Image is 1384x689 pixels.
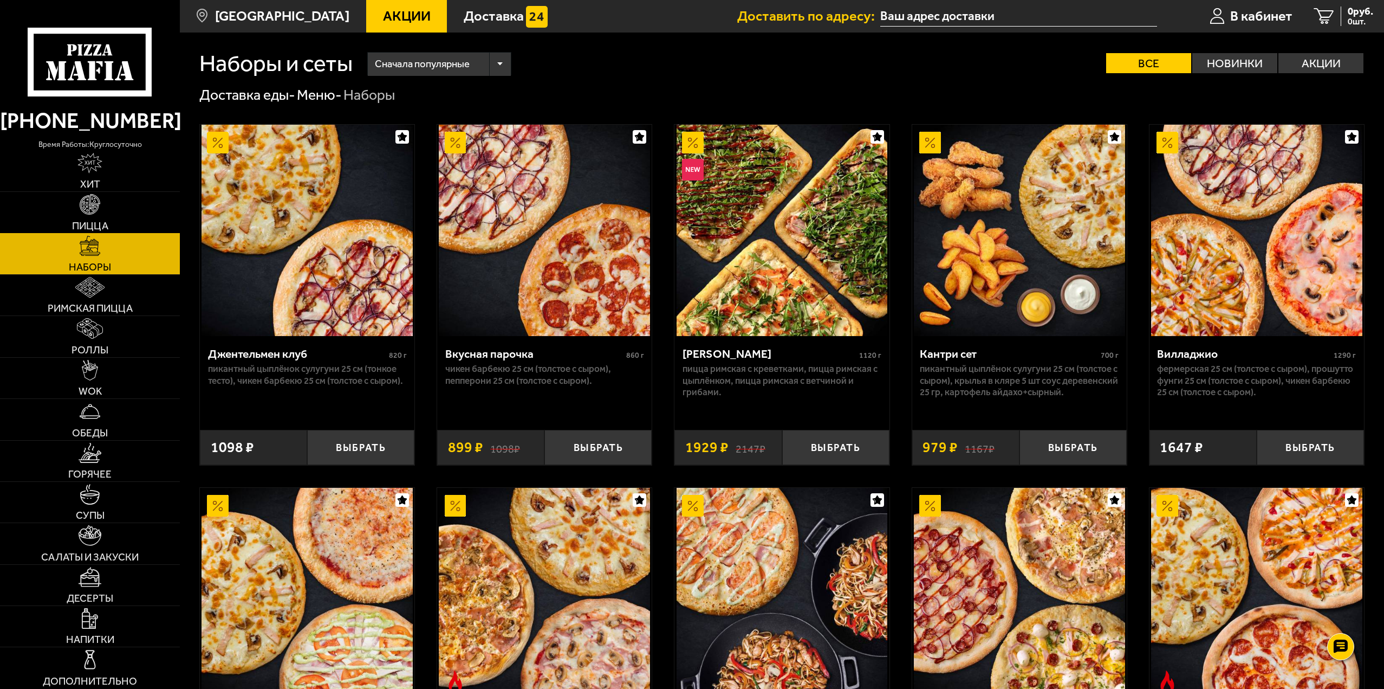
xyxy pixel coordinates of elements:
a: АкционныйВкусная парочка [437,125,652,336]
img: Акционный [919,132,941,153]
img: Акционный [207,132,229,153]
span: 860 г [626,351,644,360]
img: Вкусная парочка [439,125,650,336]
span: Напитки [66,634,114,645]
p: Чикен Барбекю 25 см (толстое с сыром), Пепперони 25 см (толстое с сыром). [445,363,644,387]
span: 1098 ₽ [211,440,254,455]
a: АкционныйНовинкаМама Миа [674,125,889,336]
a: Меню- [297,86,342,104]
span: 1120 г [859,351,881,360]
label: Все [1106,53,1191,73]
span: 0 шт. [1348,17,1373,26]
img: Акционный [682,495,704,517]
p: Фермерская 25 см (толстое с сыром), Прошутто Фунги 25 см (толстое с сыром), Чикен Барбекю 25 см (... [1157,363,1356,398]
a: АкционныйКантри сет [912,125,1127,336]
p: Пицца Римская с креветками, Пицца Римская с цыплёнком, Пицца Римская с ветчиной и грибами. [683,363,881,398]
img: Мама Миа [677,125,888,336]
label: Новинки [1192,53,1277,73]
a: АкционныйДжентельмен клуб [200,125,414,336]
span: [GEOGRAPHIC_DATA] [215,9,349,23]
span: Наборы [69,262,111,272]
div: Джентельмен клуб [208,347,386,361]
span: 1647 ₽ [1160,440,1203,455]
span: Десерты [67,593,113,603]
a: Доставка еды- [199,86,295,104]
h1: Наборы и сеты [199,52,353,75]
a: АкционныйВилладжио [1149,125,1364,336]
img: Акционный [682,132,704,153]
s: 1098 ₽ [490,440,520,455]
span: Обеды [72,428,108,438]
button: Выбрать [544,430,652,465]
label: Акции [1278,53,1363,73]
span: Пицца [72,221,108,231]
button: Выбрать [1257,430,1364,465]
span: 700 г [1101,351,1119,360]
img: Джентельмен клуб [202,125,413,336]
span: В кабинет [1230,9,1292,23]
img: Акционный [445,132,466,153]
span: Доставить по адресу: [737,9,880,23]
s: 1167 ₽ [965,440,995,455]
img: Акционный [1156,495,1178,517]
s: 2147 ₽ [736,440,765,455]
span: WOK [79,386,102,396]
span: Сначала популярные [375,50,470,78]
span: Доставка [464,9,524,23]
img: Акционный [207,495,229,517]
input: Ваш адрес доставки [880,7,1157,27]
img: Акционный [919,495,941,517]
img: Кантри сет [914,125,1125,336]
img: Акционный [445,495,466,517]
div: Вкусная парочка [445,347,623,361]
img: Вилладжио [1151,125,1362,336]
img: Акционный [1156,132,1178,153]
span: 820 г [389,351,407,360]
button: Выбрать [1019,430,1127,465]
p: Пикантный цыплёнок сулугуни 25 см (тонкое тесто), Чикен Барбекю 25 см (толстое с сыром). [208,363,407,387]
span: Акции [383,9,431,23]
span: 0 руб. [1348,7,1373,17]
span: Дополнительно [43,676,137,686]
span: 1290 г [1334,351,1356,360]
span: Салаты и закуски [41,552,139,562]
p: Пикантный цыплёнок сулугуни 25 см (толстое с сыром), крылья в кляре 5 шт соус деревенский 25 гр, ... [920,363,1119,398]
button: Выбрать [307,430,414,465]
div: Кантри сет [920,347,1098,361]
span: Супы [76,510,105,520]
div: Вилладжио [1157,347,1331,361]
img: 15daf4d41897b9f0e9f617042186c801.svg [526,6,548,28]
span: Римская пицца [48,303,133,313]
span: 1929 ₽ [685,440,729,455]
span: Горячее [68,469,112,479]
div: [PERSON_NAME] [683,347,856,361]
img: Новинка [682,159,704,181]
span: Роллы [72,345,108,355]
span: 979 ₽ [922,440,958,455]
div: Наборы [343,86,395,105]
span: 899 ₽ [448,440,483,455]
button: Выбрать [782,430,889,465]
span: Хит [80,179,100,189]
